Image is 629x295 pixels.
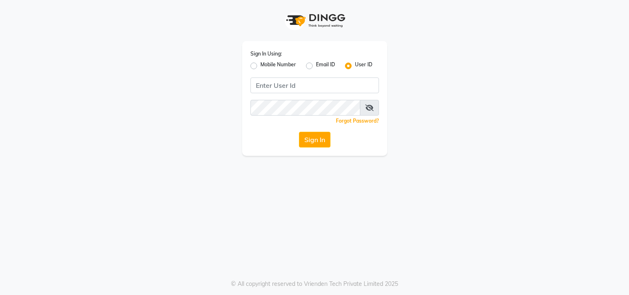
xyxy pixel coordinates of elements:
[250,77,379,93] input: Username
[250,100,360,116] input: Username
[355,61,372,71] label: User ID
[250,50,282,58] label: Sign In Using:
[336,118,379,124] a: Forgot Password?
[316,61,335,71] label: Email ID
[260,61,296,71] label: Mobile Number
[299,132,330,147] button: Sign In
[282,8,348,33] img: logo1.svg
